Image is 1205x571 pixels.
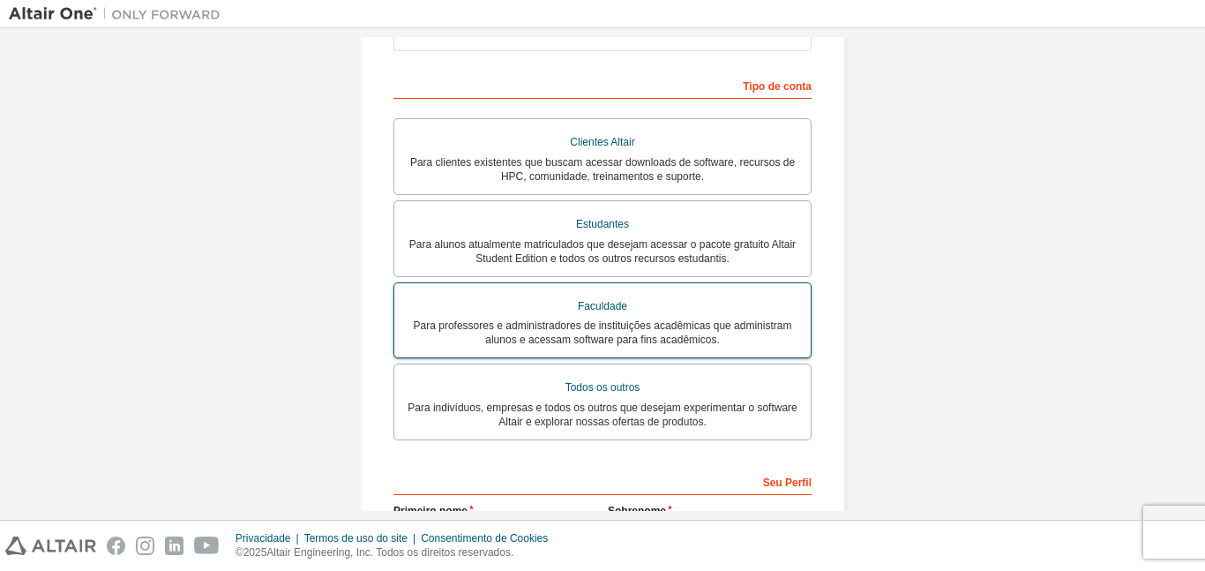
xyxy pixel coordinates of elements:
font: Faculdade [578,300,627,312]
font: Clientes Altair [570,136,634,148]
font: Estudantes [576,218,629,230]
font: 2025 [243,546,267,559]
img: altair_logo.svg [5,537,96,555]
font: Altair Engineering, Inc. Todos os direitos reservados. [266,546,513,559]
font: Para clientes existentes que buscam acessar downloads de software, recursos de HPC, comunidade, t... [410,156,795,183]
font: Consentimento de Cookies [421,532,548,545]
font: Termos de uso do site [304,532,408,545]
img: facebook.svg [107,537,125,555]
img: linkedin.svg [165,537,183,555]
font: Primeiro nome [393,505,468,517]
img: instagram.svg [136,537,154,555]
font: Privacidade [236,532,291,545]
font: Seu Perfil [763,477,812,489]
font: Tipo de conta [743,80,812,93]
font: Para alunos atualmente matriculados que desejam acessar o pacote gratuito Altair Student Edition ... [409,238,796,265]
font: Todos os outros [565,381,640,394]
img: Altair Um [9,5,229,23]
font: Para professores e administradores de instituições acadêmicas que administram alunos e acessam so... [414,319,792,346]
font: Para indivíduos, empresas e todos os outros que desejam experimentar o software Altair e explorar... [408,402,797,428]
img: youtube.svg [194,537,220,555]
font: © [236,546,243,559]
font: Sobrenome [608,505,666,517]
